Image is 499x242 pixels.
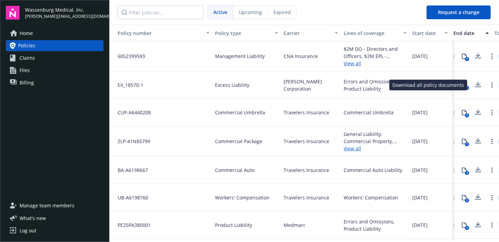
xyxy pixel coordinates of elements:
button: 1 [458,163,471,177]
span: Travelers Insurance [284,194,329,201]
a: Billing [6,77,104,88]
span: Claims [20,53,35,64]
button: 1 [458,78,471,92]
a: Open options [488,221,496,229]
div: Lines of coverage [344,30,399,37]
div: Commercial Umbrella [344,109,394,116]
span: Management Liability [215,53,265,60]
a: Open options [488,137,496,146]
div: 1 [465,57,469,61]
span: ZLP-41N85799 [112,138,150,145]
span: EX_18570-1 [112,81,143,89]
div: 1 [465,171,469,175]
span: BA-A6198667 [112,166,148,174]
div: Commercial Auto Liability [344,166,402,174]
span: Policies [18,40,35,51]
span: Expired [273,9,291,16]
span: Home [20,28,33,39]
span: Commercial Umbrella [215,109,265,116]
span: [DATE] [412,109,428,116]
div: 1 [465,142,469,146]
span: What ' s new [20,215,46,222]
span: UB-A6198760 [112,194,148,201]
div: Errors and Omissions, Product Liability [344,218,407,232]
button: Wassenburg Medical, Inc.[PERSON_NAME][EMAIL_ADDRESS][DOMAIN_NAME] [25,6,104,20]
a: Manage team members [6,200,104,211]
span: Product Liability [215,221,252,229]
button: Policy type [212,25,281,41]
div: Policy type [215,30,271,37]
span: Upcoming [239,9,262,16]
button: 1 [458,106,471,119]
span: CNA Insurance [284,53,318,60]
a: Claims [6,53,104,64]
span: Travelers Insurance [284,166,329,174]
span: 6052399593 [112,53,145,60]
a: Open options [488,108,496,117]
div: Download all policy documents [389,80,467,90]
button: 1 [458,218,471,232]
span: [DATE] [412,194,428,201]
a: Policies [6,40,104,51]
div: $2M DO - Directors and Officers, $2M EPL - Employment Practices Liability, $2M FID - Fiduciary Li... [344,45,407,60]
div: Carrier [284,30,331,37]
span: [DATE] [412,53,428,60]
span: Manage team members [20,200,74,211]
button: 1 [458,49,471,63]
span: Billing [20,77,34,88]
div: Start date [412,30,440,37]
button: What's new [6,215,57,222]
span: Wassenburg Medical, Inc. [25,6,104,13]
span: Files [20,65,30,76]
span: Active [213,9,227,16]
div: Toggle SortBy [112,30,202,37]
button: Carrier [281,25,341,41]
span: Travelers Insurance [284,138,329,145]
div: Log out [20,225,36,236]
span: [PERSON_NAME][EMAIL_ADDRESS][DOMAIN_NAME] [25,13,104,20]
span: Excess Liability [215,81,249,89]
span: [PERSON_NAME] Corporation [284,78,338,92]
a: Open options [488,194,496,202]
a: View all [344,60,407,67]
div: 1 [465,226,469,230]
div: 1 [465,113,469,117]
a: View all [344,145,407,152]
span: CUP-A6440208 [112,109,151,116]
span: Commercial Auto [215,166,254,174]
button: Request a change [427,5,491,19]
span: Medmarc [284,221,306,229]
a: Open options [488,81,496,89]
div: Policy number [112,30,202,37]
div: General Liability, Commercial Property, Employee Benefits Liability [344,130,407,145]
img: navigator-logo.svg [6,6,20,20]
button: 1 [458,135,471,148]
span: Workers' Compensation [215,194,270,201]
span: [DATE] [412,221,428,229]
button: 1 [458,191,471,205]
div: Workers' Compensation [344,194,398,201]
span: Commercial Package [215,138,262,145]
a: Home [6,28,104,39]
div: End date [453,30,482,37]
a: Open options [488,52,496,60]
button: Start date [409,25,451,41]
div: Errors and Omissions, Product Liability [344,78,407,92]
span: [DATE] [412,138,428,145]
span: PE25PA380001 [112,221,151,229]
span: Travelers Insurance [284,109,329,116]
a: Open options [488,166,496,174]
input: Filter policies... [118,5,203,19]
div: 1 [465,198,469,203]
button: Lines of coverage [341,25,409,41]
button: End date [451,25,492,41]
span: [DATE] [412,166,428,174]
a: Files [6,65,104,76]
